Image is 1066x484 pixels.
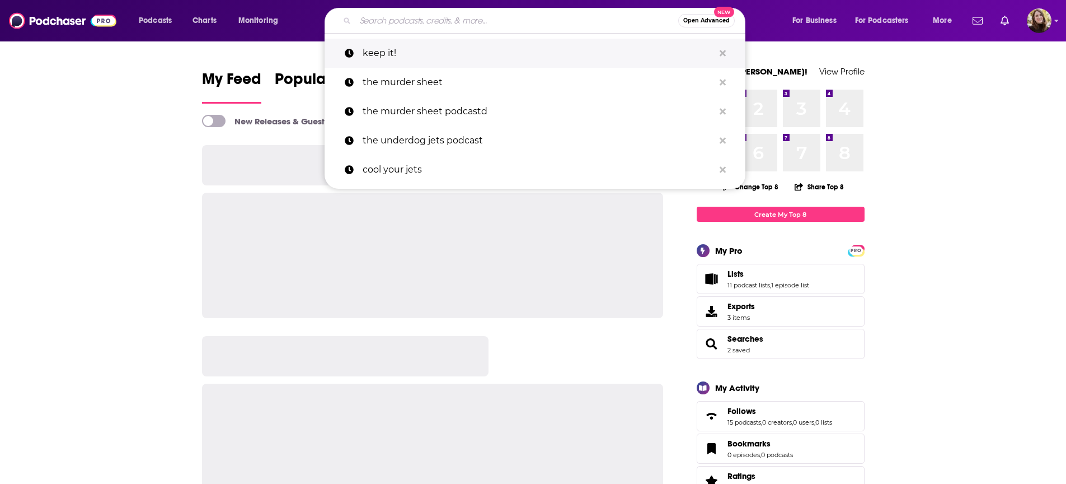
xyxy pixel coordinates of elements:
[770,281,771,289] span: ,
[697,329,865,359] span: Searches
[325,68,745,97] a: the murder sheet
[727,451,760,459] a: 0 episodes
[996,11,1013,30] a: Show notifications dropdown
[697,434,865,464] span: Bookmarks
[715,383,759,393] div: My Activity
[701,304,723,319] span: Exports
[325,39,745,68] a: keep it!
[849,246,863,254] a: PRO
[727,269,809,279] a: Lists
[794,176,844,198] button: Share Top 8
[683,18,730,24] span: Open Advanced
[727,406,832,416] a: Follows
[697,66,807,77] a: Welcome [PERSON_NAME]!
[727,314,755,322] span: 3 items
[701,336,723,352] a: Searches
[727,406,756,416] span: Follows
[325,126,745,155] a: the underdog jets podcast
[202,69,261,104] a: My Feed
[925,12,966,30] button: open menu
[785,12,851,30] button: open menu
[716,180,786,194] button: Change Top 8
[727,418,761,426] a: 15 podcasts
[849,246,863,255] span: PRO
[792,13,837,29] span: For Business
[697,264,865,294] span: Lists
[714,7,734,17] span: New
[792,418,793,426] span: ,
[678,14,735,27] button: Open AdvancedNew
[363,126,714,155] p: the underdog jets podcast
[727,269,744,279] span: Lists
[701,408,723,424] a: Follows
[185,12,223,30] a: Charts
[968,11,987,30] a: Show notifications dropdown
[697,207,865,222] a: Create My Top 8
[325,155,745,184] a: cool your jets
[9,10,116,31] img: Podchaser - Follow, Share and Rate Podcasts
[131,12,186,30] button: open menu
[363,39,714,68] p: keep it!
[1027,8,1051,33] span: Logged in as katiefuchs
[202,69,261,95] span: My Feed
[727,471,784,481] a: Ratings
[760,451,761,459] span: ,
[727,346,750,354] a: 2 saved
[727,301,755,311] span: Exports
[275,69,370,95] span: Popular Feed
[363,155,714,184] p: cool your jets
[363,97,714,126] p: the murder sheet podcastd
[715,245,743,256] div: My Pro
[335,8,756,34] div: Search podcasts, credits, & more...
[819,66,865,77] a: View Profile
[848,12,925,30] button: open menu
[139,13,172,29] span: Podcasts
[355,12,678,30] input: Search podcasts, credits, & more...
[363,68,714,97] p: the murder sheet
[814,418,815,426] span: ,
[933,13,952,29] span: More
[727,471,755,481] span: Ratings
[727,334,763,344] a: Searches
[238,13,278,29] span: Monitoring
[1027,8,1051,33] button: Show profile menu
[761,451,793,459] a: 0 podcasts
[727,439,771,449] span: Bookmarks
[727,281,770,289] a: 11 podcast lists
[762,418,792,426] a: 0 creators
[771,281,809,289] a: 1 episode list
[701,271,723,287] a: Lists
[275,69,370,104] a: Popular Feed
[325,97,745,126] a: the murder sheet podcastd
[231,12,293,30] button: open menu
[1027,8,1051,33] img: User Profile
[815,418,832,426] a: 0 lists
[793,418,814,426] a: 0 users
[761,418,762,426] span: ,
[701,441,723,457] a: Bookmarks
[202,115,349,127] a: New Releases & Guests Only
[727,439,793,449] a: Bookmarks
[192,13,217,29] span: Charts
[697,401,865,431] span: Follows
[697,296,865,327] a: Exports
[855,13,909,29] span: For Podcasters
